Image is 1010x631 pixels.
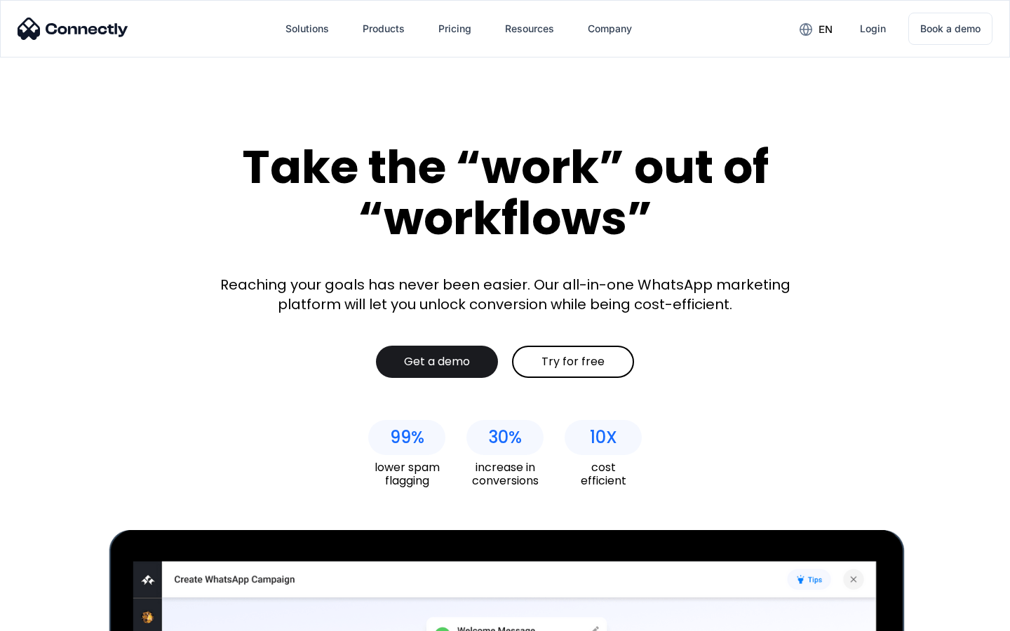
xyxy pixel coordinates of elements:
[488,428,522,447] div: 30%
[849,12,897,46] a: Login
[189,142,821,243] div: Take the “work” out of “workflows”
[438,19,471,39] div: Pricing
[590,428,617,447] div: 10X
[351,12,416,46] div: Products
[28,606,84,626] ul: Language list
[494,12,565,46] div: Resources
[390,428,424,447] div: 99%
[908,13,992,45] a: Book a demo
[14,606,84,626] aside: Language selected: English
[376,346,498,378] a: Get a demo
[18,18,128,40] img: Connectly Logo
[427,12,483,46] a: Pricing
[512,346,634,378] a: Try for free
[285,19,329,39] div: Solutions
[588,19,632,39] div: Company
[505,19,554,39] div: Resources
[368,461,445,487] div: lower spam flagging
[466,461,544,487] div: increase in conversions
[788,18,843,39] div: en
[363,19,405,39] div: Products
[860,19,886,39] div: Login
[404,355,470,369] div: Get a demo
[819,20,833,39] div: en
[274,12,340,46] div: Solutions
[210,275,800,314] div: Reaching your goals has never been easier. Our all-in-one WhatsApp marketing platform will let yo...
[565,461,642,487] div: cost efficient
[577,12,643,46] div: Company
[541,355,605,369] div: Try for free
